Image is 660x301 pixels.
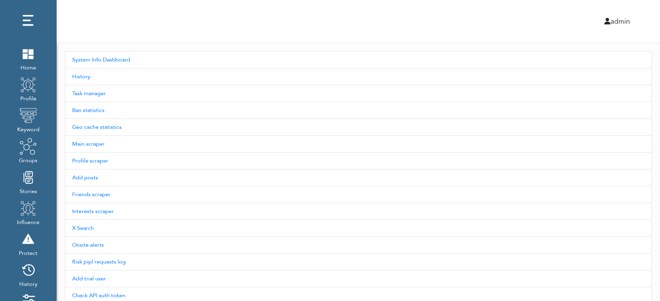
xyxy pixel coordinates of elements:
[65,136,652,153] a: Main scraper
[65,220,652,237] a: X Search
[20,138,37,155] img: groups.png
[65,68,652,85] a: History
[20,62,37,72] span: Home
[65,102,652,119] a: Ban statistics
[20,186,37,196] span: Stories
[65,203,652,220] a: Interests scraper
[20,76,37,93] img: profile.png
[65,270,652,287] a: Add trial user
[65,153,652,169] a: Profile scraper
[65,169,652,186] a: Add posts
[20,93,37,103] span: Profile
[17,124,40,134] span: Keyword
[65,237,652,254] a: Onsite alerts
[20,200,37,217] img: profile.png
[20,261,37,279] img: history.png
[343,16,635,26] div: admin
[65,119,652,136] a: Geo cache statistics
[20,169,37,186] img: stories.png
[19,248,37,257] span: Protect
[65,186,652,203] a: Friends scraper
[20,107,37,124] img: keyword.png
[20,12,37,29] img: dots.png
[20,45,37,62] img: home.png
[19,155,37,165] span: Groups
[65,254,652,270] a: Risk pipl requests log
[17,217,40,226] span: Influence
[65,51,652,68] a: System Info Dashboard
[19,279,37,288] span: History
[20,231,37,248] img: risk.png
[65,85,652,102] a: Task manager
